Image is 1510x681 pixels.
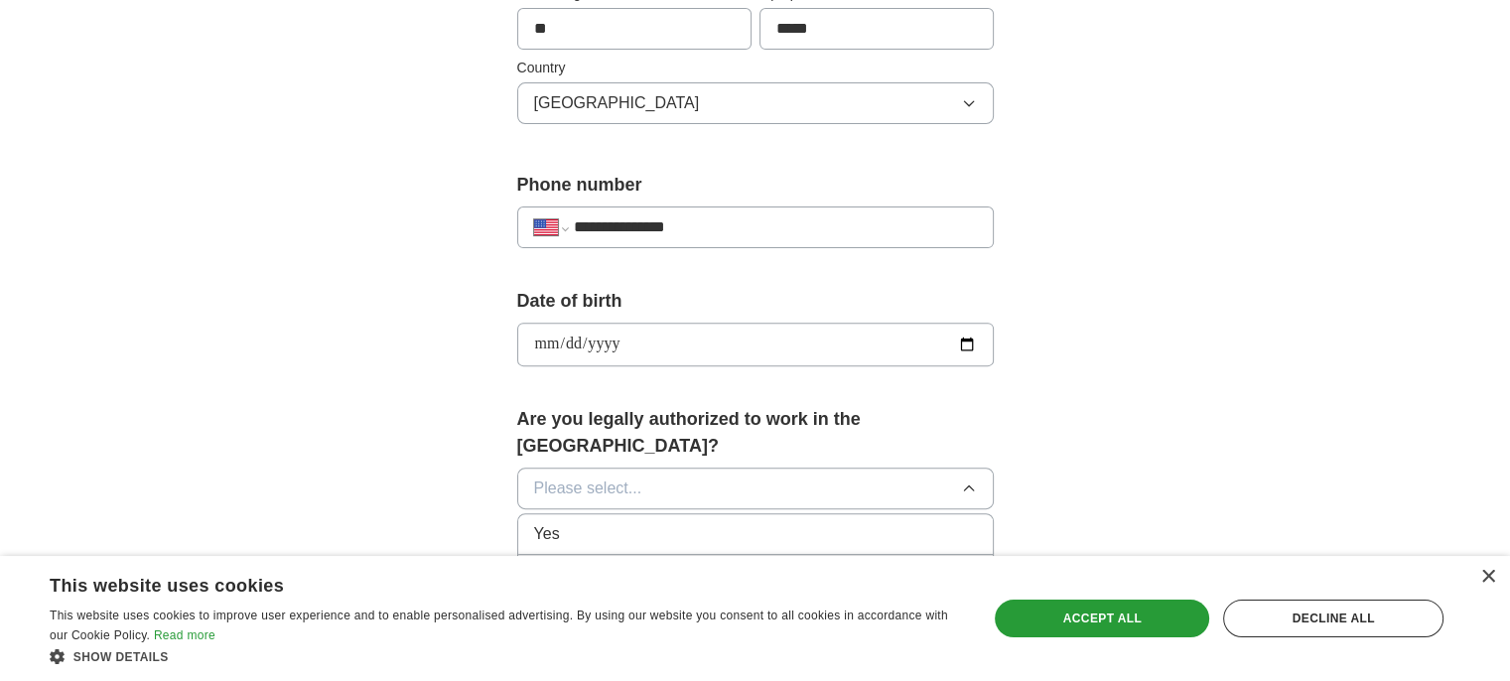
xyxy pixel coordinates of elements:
[534,91,700,115] span: [GEOGRAPHIC_DATA]
[154,628,215,642] a: Read more, opens a new window
[517,172,994,199] label: Phone number
[995,600,1209,637] div: Accept all
[1223,600,1443,637] div: Decline all
[517,288,994,315] label: Date of birth
[517,82,994,124] button: [GEOGRAPHIC_DATA]
[517,406,994,460] label: Are you legally authorized to work in the [GEOGRAPHIC_DATA]?
[517,58,994,78] label: Country
[50,646,960,666] div: Show details
[534,522,560,546] span: Yes
[50,609,948,642] span: This website uses cookies to improve user experience and to enable personalised advertising. By u...
[534,477,642,500] span: Please select...
[517,468,994,509] button: Please select...
[73,650,169,664] span: Show details
[1480,570,1495,585] div: Close
[50,568,910,598] div: This website uses cookies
